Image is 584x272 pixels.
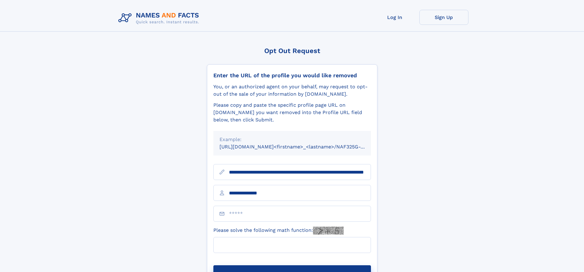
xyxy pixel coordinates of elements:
a: Log In [370,10,419,25]
div: Opt Out Request [207,47,377,55]
div: You, or an authorized agent on your behalf, may request to opt-out of the sale of your informatio... [213,83,371,98]
div: Enter the URL of the profile you would like removed [213,72,371,79]
small: [URL][DOMAIN_NAME]<firstname>_<lastname>/NAF325G-xxxxxxxx [219,144,383,150]
label: Please solve the following math function: [213,227,344,235]
div: Please copy and paste the specific profile page URL on [DOMAIN_NAME] you want removed into the Pr... [213,102,371,124]
img: Logo Names and Facts [116,10,204,26]
a: Sign Up [419,10,468,25]
div: Example: [219,136,365,143]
